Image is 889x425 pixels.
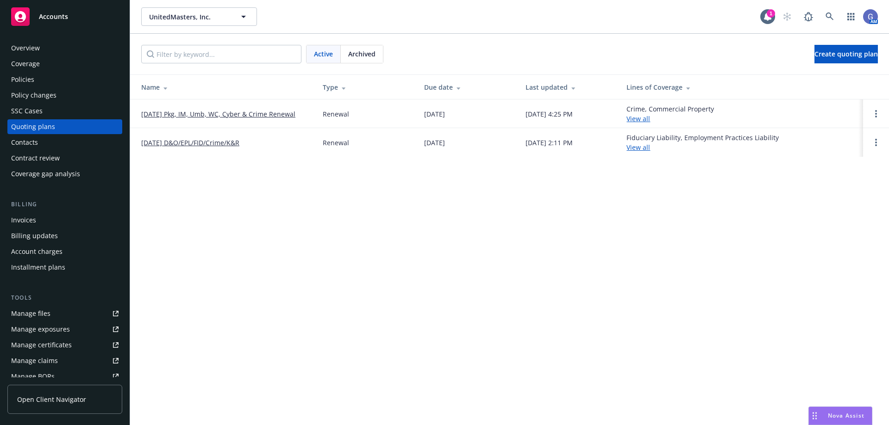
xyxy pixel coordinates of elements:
[7,260,122,275] a: Installment plans
[314,49,333,59] span: Active
[7,104,122,118] a: SSC Cases
[11,104,43,118] div: SSC Cases
[828,412,864,419] span: Nova Assist
[17,394,86,404] span: Open Client Navigator
[526,82,612,92] div: Last updated
[11,56,40,71] div: Coverage
[808,407,872,425] button: Nova Assist
[141,7,257,26] button: UnitedMasters, Inc.
[7,369,122,384] a: Manage BORs
[7,228,122,243] a: Billing updates
[11,369,55,384] div: Manage BORs
[11,166,80,181] div: Coverage gap analysis
[7,322,122,337] a: Manage exposures
[11,88,56,103] div: Policy changes
[626,114,650,123] a: View all
[7,244,122,259] a: Account charges
[11,353,58,368] div: Manage claims
[11,322,70,337] div: Manage exposures
[7,306,122,321] a: Manage files
[814,49,878,58] span: Create quoting plan
[799,7,818,26] a: Report a Bug
[141,45,301,63] input: Filter by keyword...
[7,293,122,302] div: Tools
[141,109,295,119] a: [DATE] Pkg, IM, Umb, WC, Cyber & Crime Renewal
[11,260,65,275] div: Installment plans
[526,138,573,148] div: [DATE] 2:11 PM
[141,138,239,148] a: [DATE] D&O/EPL/FID/Crime/K&R
[149,12,229,22] span: UnitedMasters, Inc.
[626,133,779,152] div: Fiduciary Liability, Employment Practices Liability
[348,49,376,59] span: Archived
[11,41,40,55] div: Overview
[778,7,796,26] a: Start snowing
[526,109,573,119] div: [DATE] 4:25 PM
[767,9,775,18] div: 1
[7,72,122,87] a: Policies
[11,72,34,87] div: Policies
[11,213,36,228] div: Invoices
[7,166,122,181] a: Coverage gap analysis
[7,213,122,228] a: Invoices
[870,137,882,148] a: Open options
[814,45,878,63] a: Create quoting plan
[626,104,714,123] div: Crime, Commercial Property
[7,88,122,103] a: Policy changes
[7,200,122,209] div: Billing
[820,7,839,26] a: Search
[870,108,882,119] a: Open options
[11,244,63,259] div: Account charges
[11,306,50,321] div: Manage files
[141,82,308,92] div: Name
[7,353,122,368] a: Manage claims
[7,338,122,352] a: Manage certificates
[626,143,650,152] a: View all
[626,82,856,92] div: Lines of Coverage
[424,82,511,92] div: Due date
[424,138,445,148] div: [DATE]
[323,82,409,92] div: Type
[863,9,878,24] img: photo
[7,56,122,71] a: Coverage
[424,109,445,119] div: [DATE]
[7,41,122,55] a: Overview
[11,135,38,150] div: Contacts
[809,407,820,425] div: Drag to move
[7,135,122,150] a: Contacts
[11,119,55,134] div: Quoting plans
[7,151,122,166] a: Contract review
[7,119,122,134] a: Quoting plans
[11,338,72,352] div: Manage certificates
[323,138,349,148] div: Renewal
[11,228,58,243] div: Billing updates
[323,109,349,119] div: Renewal
[11,151,60,166] div: Contract review
[7,4,122,30] a: Accounts
[842,7,860,26] a: Switch app
[39,13,68,20] span: Accounts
